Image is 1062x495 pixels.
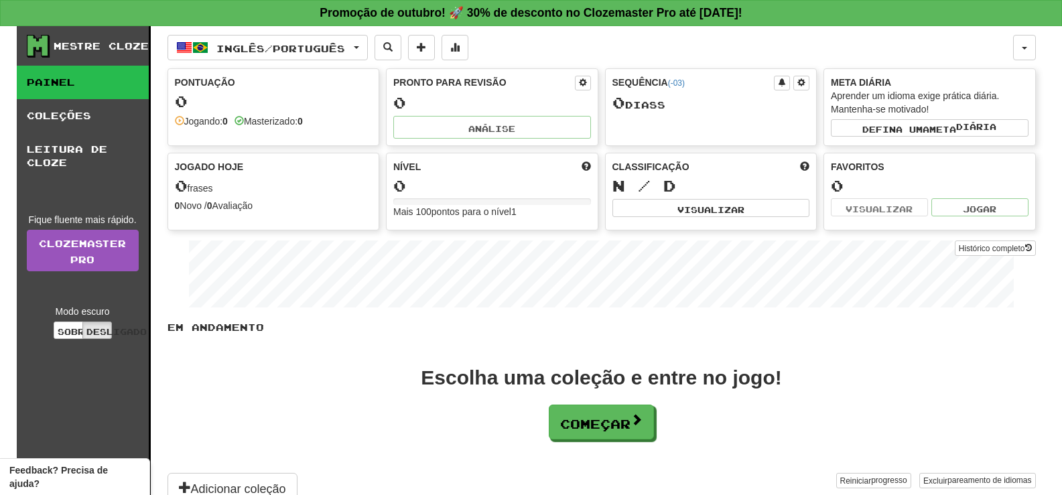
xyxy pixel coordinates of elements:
[929,125,956,134] font: meta
[212,200,253,211] font: Avaliação
[9,464,140,490] span: Abrir widget de feedback
[831,119,1028,137] button: Defina umametadiária
[265,42,273,54] font: /
[612,176,676,195] font: N / D
[963,204,996,214] font: Jogar
[273,42,345,54] font: Português
[393,116,591,139] button: Análise
[180,200,206,211] font: Novo /
[959,244,1025,253] font: Histórico completo
[947,476,1031,485] font: pareamento de idiomas
[421,366,781,388] font: Escolha uma coleção e entre no jogo!
[560,417,630,431] font: Começar
[393,161,421,172] font: Nível
[831,77,891,88] font: Meta diária
[393,93,406,112] font: 0
[871,476,907,485] font: progresso
[862,125,929,134] font: Defina uma
[175,176,188,195] font: 0
[840,476,872,486] font: Reiniciar
[9,465,108,489] font: Feedback? Precisa de ajuda?
[442,35,468,60] button: Mais estatísticas
[17,133,149,180] a: Leitura de Cloze
[831,198,928,216] button: Visualizar
[831,176,844,195] font: 0
[56,306,110,317] font: Modo escuro
[58,327,91,336] font: Sobre
[836,473,911,488] button: Reiniciarprogresso
[800,160,809,173] span: Esta semana em pontos, UTC
[511,206,517,217] font: 1
[582,160,591,173] span: Marque mais pontos para subir de nível
[244,116,297,127] font: Masterizado:
[82,322,112,339] button: Desligado
[70,254,94,265] font: Pro
[432,206,511,217] font: pontos para o nível
[671,78,682,88] a: -03
[184,116,223,127] font: Jogando:
[625,99,657,111] font: dias
[923,476,947,486] font: Excluir
[175,161,244,172] font: Jogado hoje
[297,116,303,127] font: 0
[931,198,1028,216] button: Jogar
[677,205,744,214] font: Visualizar
[168,322,264,333] font: Em andamento
[668,78,671,88] a: (
[175,92,188,111] font: 0
[28,214,136,225] font: Fique fluente mais rápido.
[612,199,810,216] button: Visualizar
[39,238,126,249] font: Clozemaster
[393,176,406,195] font: 0
[320,6,742,19] font: Promoção de outubro! 🚀 30% de desconto no Clozemaster Pro até [DATE]!
[657,99,665,111] font: s
[612,161,689,172] font: Classificação
[168,35,368,60] button: Inglês/Português
[188,183,213,194] font: frases
[831,90,999,115] font: Aprender um idioma exige prática diária. Mantenha-se motivado!
[612,93,625,112] font: 0
[207,200,212,211] font: 0
[408,35,435,60] button: Adicionar frase à coleção
[468,124,515,133] font: Análise
[86,327,147,336] font: Desligado
[549,405,654,439] button: Começar
[54,40,149,52] font: Mestre Cloze
[17,66,149,99] a: Painel
[54,322,83,339] button: Sobre
[682,78,685,88] a: )
[612,77,668,88] font: Sequência
[175,77,235,88] font: Pontuação
[175,200,180,211] font: 0
[216,42,265,54] font: Inglês
[393,77,507,88] font: Pronto para revisão
[956,122,996,131] font: diária
[846,204,913,214] font: Visualizar
[955,240,1036,256] button: Histórico completo
[393,206,432,217] font: Mais 100
[222,116,228,127] font: 0
[831,161,884,172] font: Favoritos
[375,35,401,60] button: Frases de pesquisa
[27,110,91,121] font: Coleções
[27,143,107,168] font: Leitura de Cloze
[27,76,75,88] font: Painel
[919,473,1035,488] button: Excluirpareamento de idiomas
[17,99,149,133] a: Coleções
[27,230,139,271] a: ClozemasterPro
